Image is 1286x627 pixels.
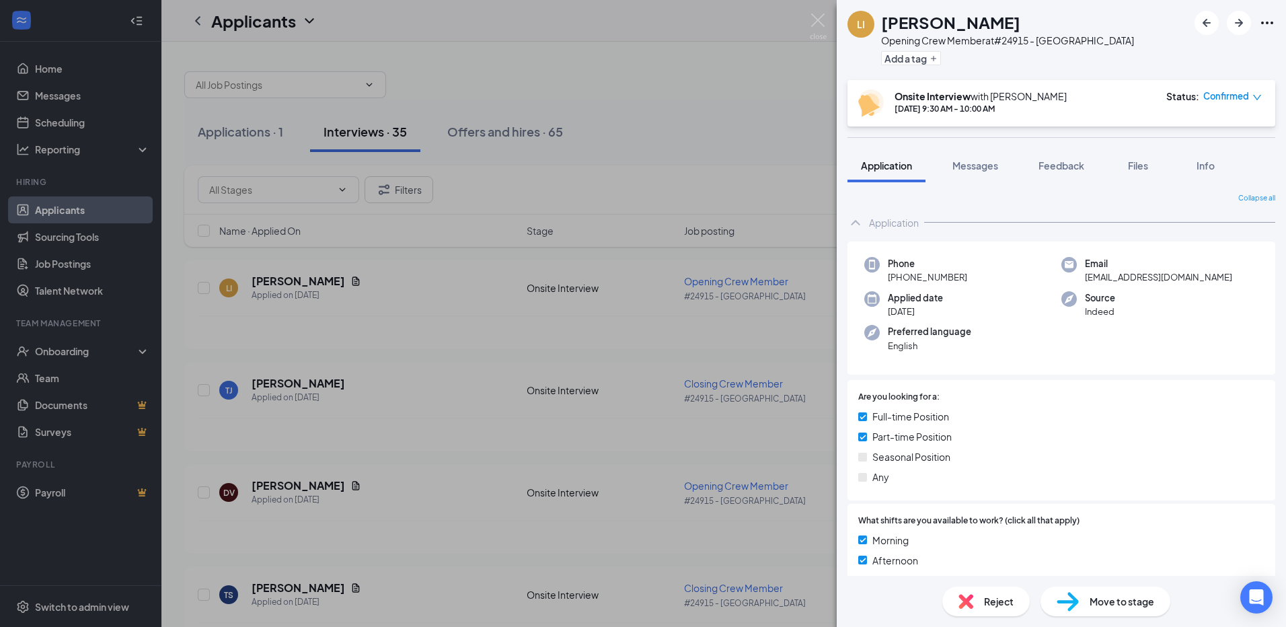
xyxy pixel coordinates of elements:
[1203,89,1249,103] span: Confirmed
[872,409,949,424] span: Full-time Position
[872,449,950,464] span: Seasonal Position
[1090,594,1154,609] span: Move to stage
[847,215,864,231] svg: ChevronUp
[1085,291,1115,305] span: Source
[1240,581,1273,614] div: Open Intercom Messenger
[895,90,971,102] b: Onsite Interview
[881,34,1134,47] div: Opening Crew Member at #24915 - [GEOGRAPHIC_DATA]
[895,89,1067,103] div: with [PERSON_NAME]
[1085,305,1115,318] span: Indeed
[952,159,998,172] span: Messages
[881,11,1020,34] h1: [PERSON_NAME]
[857,17,865,31] div: LI
[881,51,941,65] button: PlusAdd a tag
[872,533,909,548] span: Morning
[1252,93,1262,102] span: down
[1238,193,1275,204] span: Collapse all
[888,325,971,338] span: Preferred language
[1231,15,1247,31] svg: ArrowRight
[888,257,967,270] span: Phone
[1085,270,1232,284] span: [EMAIL_ADDRESS][DOMAIN_NAME]
[872,470,889,484] span: Any
[858,515,1080,527] span: What shifts are you available to work? (click all that apply)
[872,573,908,588] span: Evening
[930,54,938,63] svg: Plus
[888,339,971,353] span: English
[861,159,912,172] span: Application
[872,429,952,444] span: Part-time Position
[1195,11,1219,35] button: ArrowLeftNew
[872,553,918,568] span: Afternoon
[869,216,919,229] div: Application
[888,291,943,305] span: Applied date
[858,391,940,404] span: Are you looking for a:
[984,594,1014,609] span: Reject
[1166,89,1199,103] div: Status :
[1038,159,1084,172] span: Feedback
[1259,15,1275,31] svg: Ellipses
[1197,159,1215,172] span: Info
[888,305,943,318] span: [DATE]
[1128,159,1148,172] span: Files
[1227,11,1251,35] button: ArrowRight
[1199,15,1215,31] svg: ArrowLeftNew
[1085,257,1232,270] span: Email
[888,270,967,284] span: [PHONE_NUMBER]
[895,103,1067,114] div: [DATE] 9:30 AM - 10:00 AM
